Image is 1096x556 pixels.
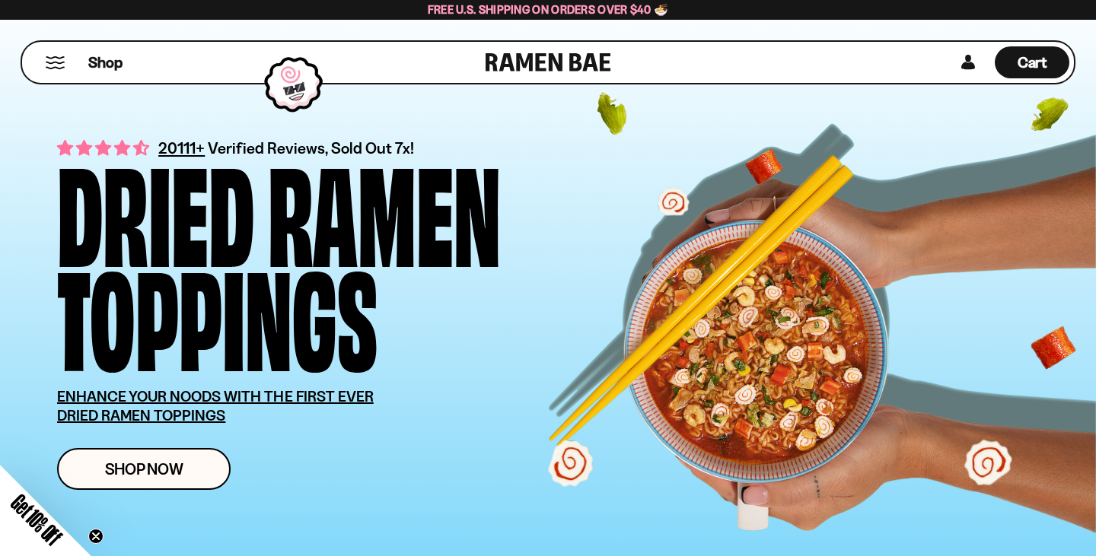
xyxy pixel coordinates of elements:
[57,448,231,490] a: Shop Now
[428,2,669,17] span: Free U.S. Shipping on Orders over $40 🍜
[45,56,65,69] button: Mobile Menu Trigger
[995,42,1069,83] a: Cart
[57,260,378,364] div: Toppings
[268,156,501,260] div: Ramen
[1018,53,1047,71] span: Cart
[57,387,374,424] u: ENHANCE YOUR NOODS WITH THE FIRST EVER DRIED RAMEN TOPPINGS
[105,461,183,477] span: Shop Now
[88,52,123,73] span: Shop
[57,156,254,260] div: Dried
[88,46,123,78] a: Shop
[7,490,66,549] span: Get 10% Off
[88,529,104,544] button: Close teaser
